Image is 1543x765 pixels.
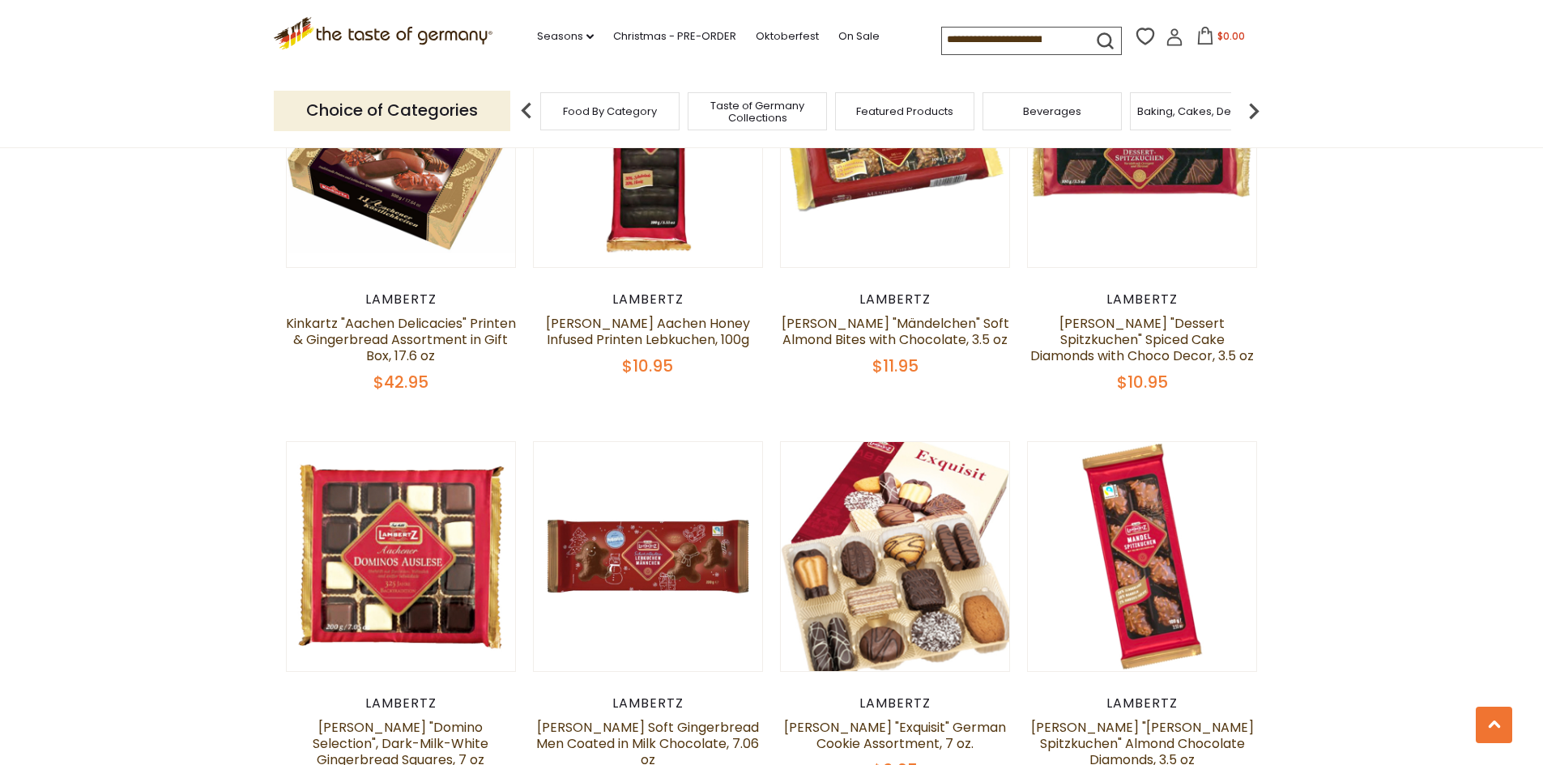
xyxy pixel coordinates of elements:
img: Lambertz [781,442,1010,671]
a: Taste of Germany Collections [693,100,822,124]
img: next arrow [1238,95,1270,127]
a: Kinkartz "Aachen Delicacies" Printen & Gingerbread Assortment in Gift Box, 17.6 oz [286,314,516,365]
p: Choice of Categories [274,91,510,130]
div: Lambertz [286,291,517,308]
a: Food By Category [563,105,657,117]
div: Lambertz [1027,695,1258,712]
a: On Sale [838,28,880,45]
span: $10.95 [1117,371,1168,393]
a: Seasons [537,28,594,45]
img: previous arrow [510,95,543,127]
img: Lambertz [1028,38,1257,267]
a: Baking, Cakes, Desserts [1137,105,1263,117]
img: Lambertz [781,38,1010,267]
div: Lambertz [780,291,1011,308]
span: $11.95 [872,355,919,377]
img: Lambertz [1028,442,1257,671]
img: Lambertz [534,38,763,267]
a: [PERSON_NAME] Aachen Honey Infused Printen Lebkuchen, 100g [546,314,750,349]
div: Lambertz [533,695,764,712]
img: Lambertz [534,442,763,671]
div: Lambertz [1027,291,1258,308]
div: Lambertz [533,291,764,308]
span: $10.95 [622,355,673,377]
a: Featured Products [856,105,953,117]
img: Kinkartz [287,38,516,267]
a: [PERSON_NAME] "Mändelchen" Soft Almond Bites with Chocolate, 3.5 oz [782,314,1009,349]
a: Oktoberfest [756,28,819,45]
img: Lambertz [287,442,516,671]
span: $0.00 [1217,29,1245,43]
div: Lambertz [780,695,1011,712]
a: [PERSON_NAME] "Dessert Spitzkuchen" Spiced Cake Diamonds with Choco Decor, 3.5 oz [1030,314,1254,365]
button: $0.00 [1187,27,1255,51]
a: [PERSON_NAME] "Exquisit" German Cookie Assortment, 7 oz. [784,718,1006,753]
a: Beverages [1023,105,1081,117]
a: Christmas - PRE-ORDER [613,28,736,45]
div: Lambertz [286,695,517,712]
span: $42.95 [373,371,428,393]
